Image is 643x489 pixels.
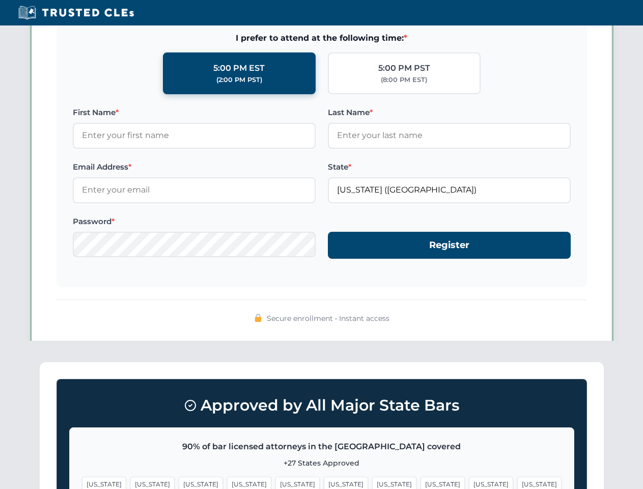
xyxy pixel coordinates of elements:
[328,123,571,148] input: Enter your last name
[82,440,562,453] p: 90% of bar licensed attorneys in the [GEOGRAPHIC_DATA] covered
[328,177,571,203] input: Florida (FL)
[73,32,571,45] span: I prefer to attend at the following time:
[328,106,571,119] label: Last Name
[216,75,262,85] div: (2:00 PM PST)
[328,161,571,173] label: State
[82,457,562,469] p: +27 States Approved
[73,106,316,119] label: First Name
[254,314,262,322] img: 🔒
[15,5,137,20] img: Trusted CLEs
[267,313,389,324] span: Secure enrollment • Instant access
[73,177,316,203] input: Enter your email
[69,392,574,419] h3: Approved by All Major State Bars
[328,232,571,259] button: Register
[381,75,427,85] div: (8:00 PM EST)
[73,161,316,173] label: Email Address
[73,123,316,148] input: Enter your first name
[213,62,265,75] div: 5:00 PM EST
[378,62,430,75] div: 5:00 PM PST
[73,215,316,228] label: Password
